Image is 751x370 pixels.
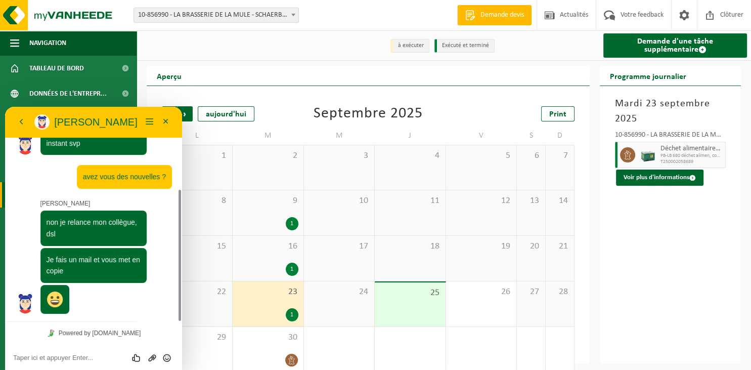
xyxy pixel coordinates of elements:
[390,39,429,53] li: à exécuter
[178,106,193,121] span: Suivant
[309,150,369,161] span: 3
[124,246,169,256] div: Group of buttons
[42,223,50,230] img: Tawky_16x16.svg
[5,107,182,370] iframe: chat widget
[154,246,169,256] button: Insérer émoticône
[286,217,298,230] div: 1
[522,286,540,298] span: 27
[238,150,298,161] span: 2
[167,150,227,161] span: 1
[549,110,566,118] span: Print
[522,241,540,252] span: 20
[551,195,569,207] span: 14
[233,127,303,145] td: M
[198,106,254,121] div: aujourd'hui
[29,81,107,106] span: Données de l'entrepr...
[167,241,227,252] span: 15
[35,92,167,102] p: [PERSON_NAME]
[140,246,154,256] button: Envoyer un fichier
[660,159,723,165] span: T250002058689
[29,56,84,81] span: Tableau de bord
[238,195,298,207] span: 9
[451,286,511,298] span: 26
[551,150,569,161] span: 7
[640,147,655,162] img: PB-LB-0680-HPE-GN-01
[167,286,227,298] span: 22
[451,241,511,252] span: 19
[380,150,440,161] span: 4
[603,33,747,58] a: Demande d'une tâche supplémentaire
[522,150,540,161] span: 6
[660,153,723,159] span: PB-LB 680 déchet alimen, cont des prod d'origine anim
[304,127,375,145] td: M
[309,286,369,298] span: 24
[380,287,440,299] span: 25
[238,286,298,298] span: 23
[29,106,60,132] span: Contacts
[380,195,440,207] span: 11
[451,195,511,207] span: 12
[314,106,423,121] div: Septembre 2025
[134,8,298,22] span: 10-856990 - LA BRASSERIE DE LA MULE - SCHAERBEEK
[309,195,369,207] span: 10
[41,184,58,201] img: :smiley:
[147,66,192,86] h2: Aperçu
[546,127,575,145] td: D
[238,332,298,343] span: 30
[38,220,139,233] a: Powered by [DOMAIN_NAME]
[457,5,532,25] a: Demande devis
[309,241,369,252] span: 17
[615,96,726,127] h3: Mardi 23 septembre 2025
[124,246,140,256] div: Évaluez cette conversation
[451,150,511,161] span: 5
[41,111,132,131] span: non je relance mon collègue, dsl
[286,263,298,276] div: 1
[286,308,298,321] div: 1
[551,286,569,298] span: 28
[134,8,299,23] span: 10-856990 - LA BRASSERIE DE LA MULE - SCHAERBEEK
[375,127,446,145] td: J
[541,106,575,121] a: Print
[434,39,495,53] li: Exécuté et terminé
[660,145,723,153] span: Déchet alimentaire, contenant des produits d'origine animale, emballage mélangé (sans verre), cat 3
[41,149,135,169] span: Je fais un mail et vous met en copie
[380,241,440,252] span: 18
[446,127,517,145] td: V
[600,66,696,86] h2: Programme journalier
[616,170,703,186] button: Voir plus d'informations
[517,127,546,145] td: S
[522,195,540,207] span: 13
[167,195,227,207] span: 8
[238,241,298,252] span: 16
[29,30,66,56] span: Navigation
[551,241,569,252] span: 21
[615,132,726,142] div: 10-856990 - LA BRASSERIE DE LA MULE - SCHAERBEEK
[167,332,227,343] span: 29
[478,10,526,20] span: Demande devis
[162,127,233,145] td: L
[10,187,30,207] img: Image du profil de l'agent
